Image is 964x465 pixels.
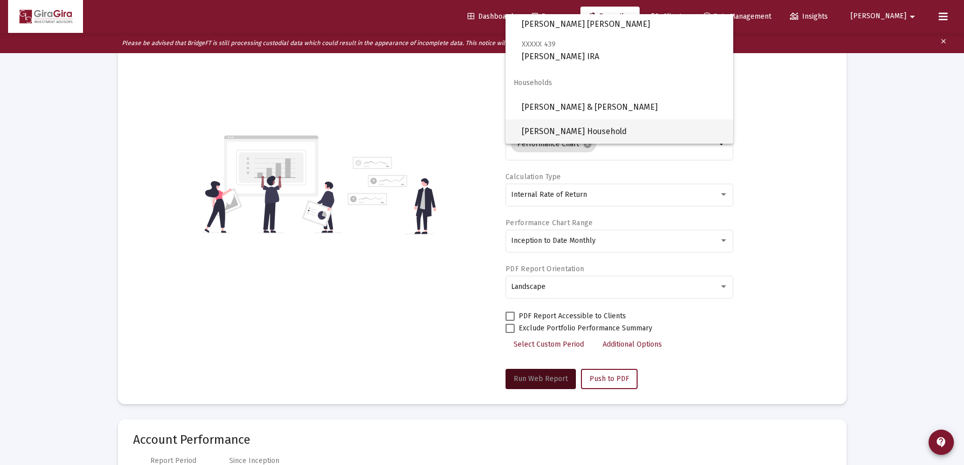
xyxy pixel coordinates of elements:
[202,134,342,234] img: reporting
[704,12,771,21] span: Data Management
[589,12,632,21] span: Reporting
[511,190,587,199] span: Internal Rate of Return
[603,340,662,349] span: Additional Options
[522,95,725,119] span: [PERSON_NAME] & [PERSON_NAME]
[511,282,546,291] span: Landscape
[459,7,521,27] a: Dashboard
[511,236,596,245] span: Inception to Date Monthly
[522,6,725,30] span: [PERSON_NAME] [PERSON_NAME]
[580,7,640,27] a: Reporting
[506,219,593,227] label: Performance Chart Range
[122,39,698,47] i: Please be advised that BridgeFT is still processing custodial data which could result in the appe...
[522,40,556,49] span: XXXXX 439
[16,7,75,27] img: Dashboard
[506,265,584,273] label: PDF Report Orientation
[506,173,561,181] label: Calculation Type
[650,12,685,21] span: Clients
[581,369,638,389] button: Push to PDF
[514,374,568,383] span: Run Web Report
[511,134,716,154] mat-chip-list: Selection
[782,7,836,27] a: Insights
[532,12,570,21] span: Revenue
[839,6,931,26] button: [PERSON_NAME]
[511,136,596,152] mat-chip: Performance Chart
[468,12,513,21] span: Dashboard
[522,119,725,144] span: [PERSON_NAME] Household
[348,157,436,234] img: reporting-alt
[935,436,947,448] mat-icon: contact_support
[522,38,725,63] span: [PERSON_NAME] IRA
[519,322,652,334] span: Exclude Portfolio Performance Summary
[590,374,629,383] span: Push to PDF
[716,138,728,150] mat-icon: arrow_drop_down
[133,435,831,445] mat-card-title: Account Performance
[583,140,592,149] mat-icon: cancel
[906,7,918,27] mat-icon: arrow_drop_down
[642,7,693,27] a: Clients
[506,369,576,389] button: Run Web Report
[940,35,947,51] mat-icon: clear
[851,12,906,21] span: [PERSON_NAME]
[519,310,626,322] span: PDF Report Accessible to Clients
[514,340,584,349] span: Select Custom Period
[506,71,733,95] span: Households
[790,12,828,21] span: Insights
[696,7,779,27] a: Data Management
[524,7,578,27] a: Revenue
